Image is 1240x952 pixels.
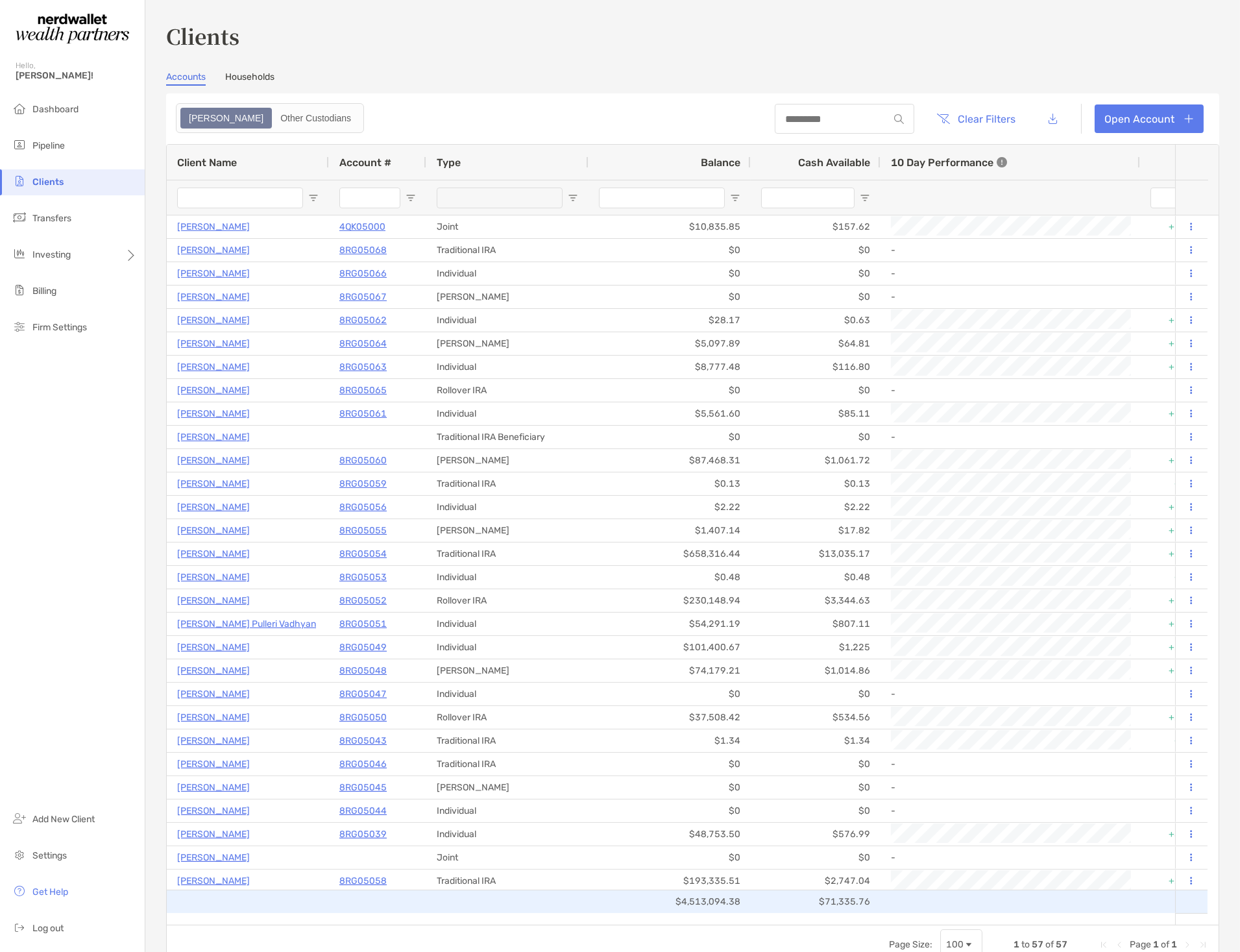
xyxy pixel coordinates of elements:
div: $2,747.04 [751,870,881,892]
div: +2.48% [1140,729,1218,752]
a: [PERSON_NAME] [177,476,250,492]
div: $2.22 [589,496,751,519]
span: Pipeline [32,140,65,151]
div: 0% [1140,683,1218,705]
a: [PERSON_NAME] [177,546,250,562]
a: [PERSON_NAME] [177,406,250,422]
div: +22.15% [1140,543,1218,565]
div: Individual [426,402,589,425]
a: 8RG05065 [339,382,387,398]
img: input icon [894,114,904,124]
div: [PERSON_NAME] [426,449,589,472]
span: to [1021,939,1030,950]
div: +12.48% [1140,402,1218,425]
p: [PERSON_NAME] [177,873,250,889]
button: Open Filter Menu [730,193,740,203]
div: $1,014.86 [751,659,881,682]
div: [PERSON_NAME] [426,286,589,308]
a: [PERSON_NAME] [177,219,250,235]
div: 0% [1140,846,1218,869]
a: [PERSON_NAME] Pulleri Vadhyan [177,616,316,632]
p: 8RG05060 [339,452,387,469]
input: Account # Filter Input [339,188,400,208]
p: 8RG05048 [339,663,387,679]
span: Transfers [32,213,71,224]
div: Joint [426,846,589,869]
div: $0.48 [589,566,751,589]
a: 8RG05046 [339,756,387,772]
div: $13,035.17 [751,543,881,565]
a: [PERSON_NAME] [177,265,250,282]
div: $64.81 [751,332,881,355]
div: Individual [426,566,589,589]
div: - [891,426,1130,448]
p: [PERSON_NAME] [177,289,250,305]
div: $1,407.14 [589,519,751,542]
a: [PERSON_NAME] [177,663,250,679]
img: pipeline icon [12,137,27,153]
div: $0 [589,379,751,402]
button: Open Filter Menu [406,193,416,203]
span: Investing [32,249,71,260]
a: 8RG05059 [339,476,387,492]
a: 8RG05053 [339,569,387,585]
div: 0% [1140,379,1218,402]
span: 57 [1056,939,1067,950]
span: Type [437,156,461,169]
div: Traditional IRA [426,753,589,775]
div: 0% [1140,262,1218,285]
a: 8RG05058 [339,873,387,889]
a: [PERSON_NAME] [177,452,250,469]
p: 8RG05047 [339,686,387,702]
a: 8RG05067 [339,289,387,305]
div: $74,179.21 [589,659,751,682]
a: [PERSON_NAME] [177,779,250,796]
a: [PERSON_NAME] [177,733,250,749]
a: 8RG05039 [339,826,387,842]
div: $1,225 [751,636,881,659]
div: $101,400.67 [589,636,751,659]
div: $0 [751,426,881,448]
div: $0 [751,379,881,402]
a: Households [225,71,274,86]
p: [PERSON_NAME] [177,639,250,655]
div: $157.62 [751,215,881,238]
div: Joint [426,215,589,238]
a: 8RG05050 [339,709,387,726]
div: +19.65% [1140,356,1218,378]
div: $28.17 [589,309,751,332]
div: [PERSON_NAME] [426,519,589,542]
div: $4,513,094.38 [589,890,751,913]
span: Get Help [32,886,68,897]
div: $0 [751,239,881,262]
button: Open Filter Menu [308,193,319,203]
a: [PERSON_NAME] [177,826,250,842]
div: +10.85% [1140,519,1218,542]
a: [PERSON_NAME] [177,709,250,726]
a: 8RG05063 [339,359,387,375]
div: $48,753.50 [589,823,751,846]
div: $2.22 [751,496,881,519]
a: [PERSON_NAME] [177,429,250,445]
div: Zoe [182,109,271,127]
div: Page Size: [889,939,932,950]
div: - [891,777,1130,798]
div: $0.13 [751,472,881,495]
div: 0% [1140,286,1218,308]
div: +13.98% [1140,496,1218,519]
div: $5,097.89 [589,332,751,355]
div: Individual [426,309,589,332]
img: logout icon [12,920,27,935]
div: $0 [751,683,881,705]
span: 57 [1032,939,1043,950]
div: $534.56 [751,706,881,729]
